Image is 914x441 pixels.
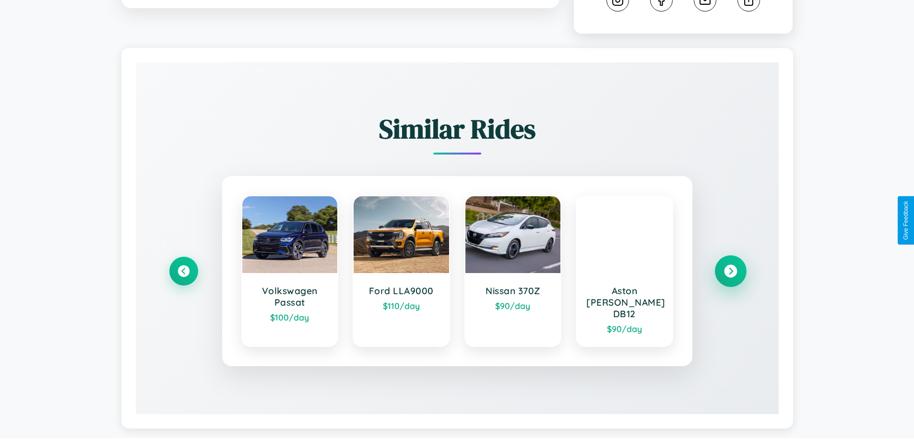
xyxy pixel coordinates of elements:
[252,312,328,322] div: $ 100 /day
[902,201,909,240] div: Give Feedback
[475,300,551,311] div: $ 90 /day
[252,285,328,308] h3: Volkswagen Passat
[464,195,562,347] a: Nissan 370Z$90/day
[363,285,439,297] h3: Ford LLA9000
[353,195,450,347] a: Ford LLA9000$110/day
[241,195,339,347] a: Volkswagen Passat$100/day
[475,285,551,297] h3: Nissan 370Z
[586,323,663,334] div: $ 90 /day
[363,300,439,311] div: $ 110 /day
[169,110,745,147] h2: Similar Rides
[586,285,663,320] h3: Aston [PERSON_NAME] DB12
[576,195,673,347] a: Aston [PERSON_NAME] DB12$90/day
